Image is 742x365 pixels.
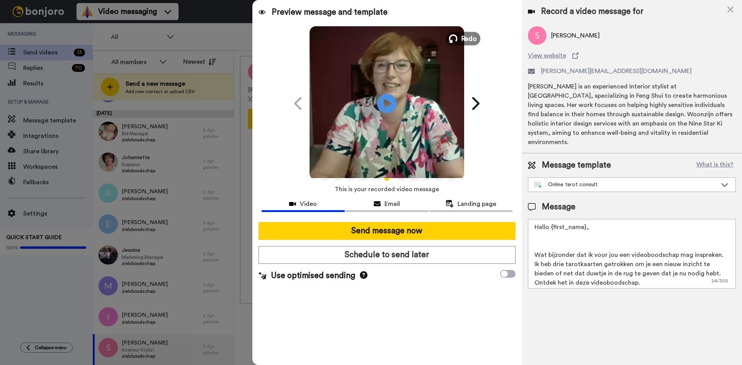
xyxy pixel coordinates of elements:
[385,199,400,209] span: Email
[259,222,516,240] button: Send message now
[542,160,611,171] span: Message template
[528,82,736,147] div: [PERSON_NAME] is an experienced interior stylist at [GEOGRAPHIC_DATA], specializing in Feng Shui ...
[542,201,575,213] span: Message
[694,160,736,171] button: What is this?
[541,66,692,76] span: [PERSON_NAME][EMAIL_ADDRESS][DOMAIN_NAME]
[534,182,542,188] img: nextgen-template.svg
[335,181,439,198] span: This is your recorded video message
[528,219,736,289] textarea: Hallo {first_name}, Wat bijzonder dat ik voor jou een videoboodschap mag inspreken. Ik heb drie t...
[259,246,516,264] button: Schedule to send later
[458,199,496,209] span: Landing page
[271,270,355,282] span: Use optimised sending
[534,181,717,188] div: Online tarot consult
[300,199,317,209] span: Video
[528,51,566,60] span: View website
[528,51,736,60] a: View website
